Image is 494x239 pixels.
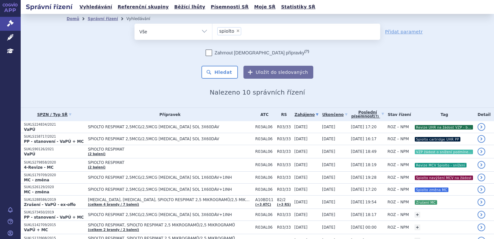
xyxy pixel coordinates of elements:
[172,3,207,11] a: Běžící lhůty
[88,137,250,141] span: SPIOLTO RESPIMAT 2,5MCG/2,5MCG [MEDICAL_DATA] SOL 3X60DÁV
[294,125,307,129] span: [DATE]
[24,215,84,220] strong: PP - stanovení - VaPÚ + MC
[126,14,159,24] li: Vyhledávání
[374,115,379,119] abbr: (?)
[478,148,485,155] a: detail
[351,212,377,217] span: [DATE] 18:17
[88,147,250,152] span: SPIOLTO RESPIMAT
[478,174,485,181] a: detail
[277,203,291,206] a: (+3 RS)
[388,149,409,154] span: ROZ – NPM
[24,139,84,144] strong: PP - stanovení - VaPÚ + MC
[24,110,85,119] a: SPZN / Typ SŘ
[415,125,473,130] i: Revize UHR na žádost VZP - balení neprodáváme
[255,203,271,206] a: (+3 ATC)
[351,137,377,141] span: [DATE] 16:17
[322,137,335,141] span: [DATE]
[322,163,335,167] span: [DATE]
[24,210,85,215] p: SUKLS73450/2019
[206,50,309,56] label: Zahrnout [DEMOGRAPHIC_DATA] přípravky
[88,198,250,202] span: [MEDICAL_DATA], [MEDICAL_DATA], SPIOLTO RESPIMAT 2,5 MIKROGRAMŮ/2,5 MIKROGRAMŮ…
[415,137,460,142] i: Spiolto cartridge UHR PP
[24,190,49,194] strong: MC - změna
[88,165,105,169] a: (2 balení)
[255,125,274,129] span: R03AL06
[388,163,409,167] span: ROZ – NPM
[24,185,85,189] p: SUKLS26129/2020
[24,152,35,156] strong: VaPÚ
[294,137,307,141] span: [DATE]
[209,88,305,96] span: Nalezeno 10 správních řízení
[24,134,85,139] p: SUKLS158717/2021
[255,137,274,141] span: R03AL06
[24,202,76,207] strong: Zrušení - VaPÚ - ex-offo
[24,165,54,170] strong: 4-Revize - MC
[277,163,291,167] span: R03/33
[252,108,274,121] th: ATC
[277,125,291,129] span: R03/33
[243,66,313,79] button: Uložit do sledovaných
[478,186,485,193] a: detail
[415,176,473,180] i: Spiolto navýšení MCV na žádost
[78,3,114,11] a: Vyhledávání
[67,17,79,21] a: Domů
[255,225,274,230] span: R03AL06
[351,163,377,167] span: [DATE] 18:19
[415,163,467,167] i: Revize MCV Spiolto - snížení
[88,212,250,217] span: SPIOLTO RESPIMAT 2,5MCG/2,5MCG [MEDICAL_DATA] SOL 3X60DÁV+1INH
[474,108,494,121] th: Detail
[88,228,139,232] a: (celkem 2 brandy / 2 balení)
[294,163,307,167] span: [DATE]
[322,200,335,204] span: [DATE]
[384,108,412,121] th: Stav řízení
[201,66,238,79] button: Hledat
[236,29,240,33] span: ×
[478,198,485,206] a: detail
[388,125,409,129] span: ROZ – NPM
[388,212,409,217] span: ROZ – NPM
[277,198,291,202] span: 82/2
[351,225,377,230] span: [DATE] 00:00
[24,160,85,165] p: SUKLS279858/2020
[255,175,274,180] span: R03AL06
[88,152,105,156] a: (2 balení)
[277,149,291,154] span: R03/33
[388,200,409,204] span: ROZ – NPM
[478,161,485,169] a: detail
[85,108,252,121] th: Přípravek
[415,150,473,154] i: VZP žádost o snížení podmínek UHR
[478,135,485,143] a: detail
[24,122,85,127] p: SUKLS224834/2021
[252,3,277,11] a: Moje SŘ
[24,127,35,132] strong: VaPÚ
[351,187,377,192] span: [DATE] 17:20
[322,125,335,129] span: [DATE]
[411,108,474,121] th: Tag
[88,223,250,227] span: SPIOLTO RESPIMAT, SPIOLTO RESPIMAT 2,5 MIKROGRAMŮ/2,5 MIKROGRAMŮ
[24,198,85,202] p: SUKLS288586/2019
[277,137,291,141] span: R03/33
[351,125,377,129] span: [DATE] 17:20
[415,200,437,205] i: Zrušení MC
[322,187,335,192] span: [DATE]
[255,163,274,167] span: R03AL06
[388,225,409,230] span: ROZ – NPM
[24,223,85,227] p: SUKLS142709/2015
[385,28,423,35] a: Přidat parametr
[351,149,377,154] span: [DATE] 18:49
[414,212,420,218] a: +
[415,188,448,192] i: Spiolto změna MC
[294,110,319,119] a: Zahájeno
[277,212,291,217] span: R03/33
[294,225,307,230] span: [DATE]
[24,173,85,177] p: SUKLS179709/2020
[322,225,335,230] span: [DATE]
[388,187,409,192] span: ROZ – NPM
[116,3,171,11] a: Referenční skupiny
[88,17,118,21] a: Správní řízení
[351,200,377,204] span: [DATE] 19:54
[21,2,78,11] h2: Správní řízení
[24,178,49,182] strong: MC - změna
[209,3,251,11] a: Písemnosti SŘ
[322,175,335,180] span: [DATE]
